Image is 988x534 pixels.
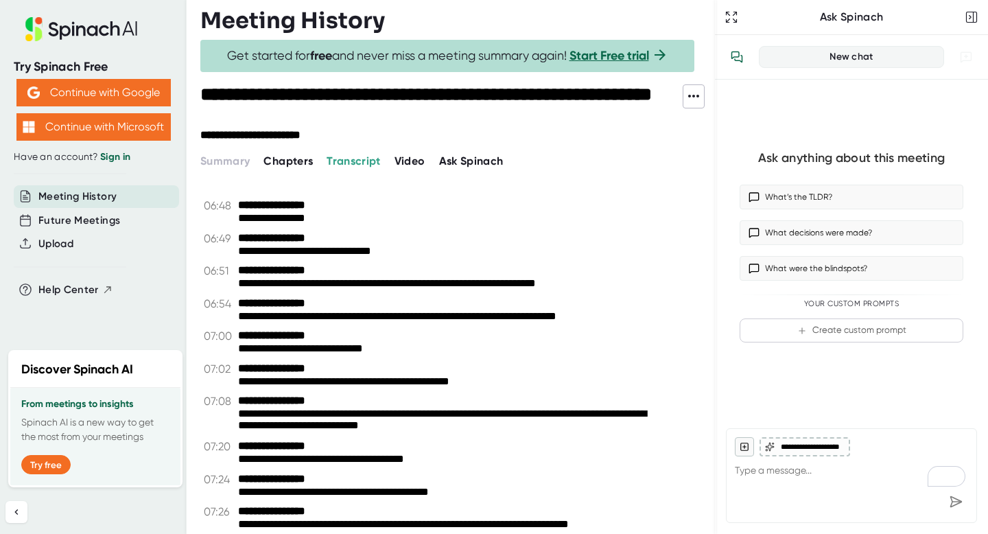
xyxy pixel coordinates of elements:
a: Sign in [100,151,130,163]
button: What decisions were made? [740,220,963,245]
button: What were the blindspots? [740,256,963,281]
button: Transcript [327,153,381,170]
button: Summary [200,153,250,170]
span: Video [395,154,425,167]
button: Upload [38,236,73,252]
button: View conversation history [723,43,751,71]
span: Transcript [327,154,381,167]
span: Chapters [263,154,313,167]
div: Have an account? [14,151,173,163]
span: Help Center [38,282,99,298]
h2: Discover Spinach AI [21,360,133,379]
span: 07:00 [204,329,235,343]
span: 07:26 [204,505,235,518]
button: Video [395,153,425,170]
button: Meeting History [38,189,117,205]
textarea: To enrich screen reader interactions, please activate Accessibility in Grammarly extension settings [735,456,968,489]
button: Ask Spinach [439,153,504,170]
button: Chapters [263,153,313,170]
button: Try free [21,455,71,474]
h3: Meeting History [200,8,385,34]
span: 06:48 [204,199,235,212]
button: Expand to Ask Spinach page [722,8,741,27]
div: Try Spinach Free [14,59,173,75]
span: Get started for and never miss a meeting summary again! [227,48,668,64]
button: Close conversation sidebar [962,8,981,27]
b: free [310,48,332,63]
button: Help Center [38,282,113,298]
button: Collapse sidebar [5,501,27,523]
span: 06:49 [204,232,235,245]
p: Spinach AI is a new way to get the most from your meetings [21,415,169,444]
a: Start Free trial [569,48,649,63]
span: 07:24 [204,473,235,486]
img: Aehbyd4JwY73AAAAAElFTkSuQmCC [27,86,40,99]
span: 07:02 [204,362,235,375]
span: 06:51 [204,264,235,277]
button: Future Meetings [38,213,120,229]
button: Create custom prompt [740,318,963,343]
h3: From meetings to insights [21,399,169,410]
span: Ask Spinach [439,154,504,167]
span: Summary [200,154,250,167]
span: 07:20 [204,440,235,453]
span: 07:08 [204,395,235,408]
span: 06:54 [204,297,235,310]
div: New chat [768,51,935,63]
button: What’s the TLDR? [740,185,963,209]
div: Ask Spinach [741,10,962,24]
div: Your Custom Prompts [740,299,963,309]
div: Ask anything about this meeting [758,150,945,166]
div: Send message [943,489,968,514]
button: Continue with Microsoft [16,113,171,141]
button: Continue with Google [16,79,171,106]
